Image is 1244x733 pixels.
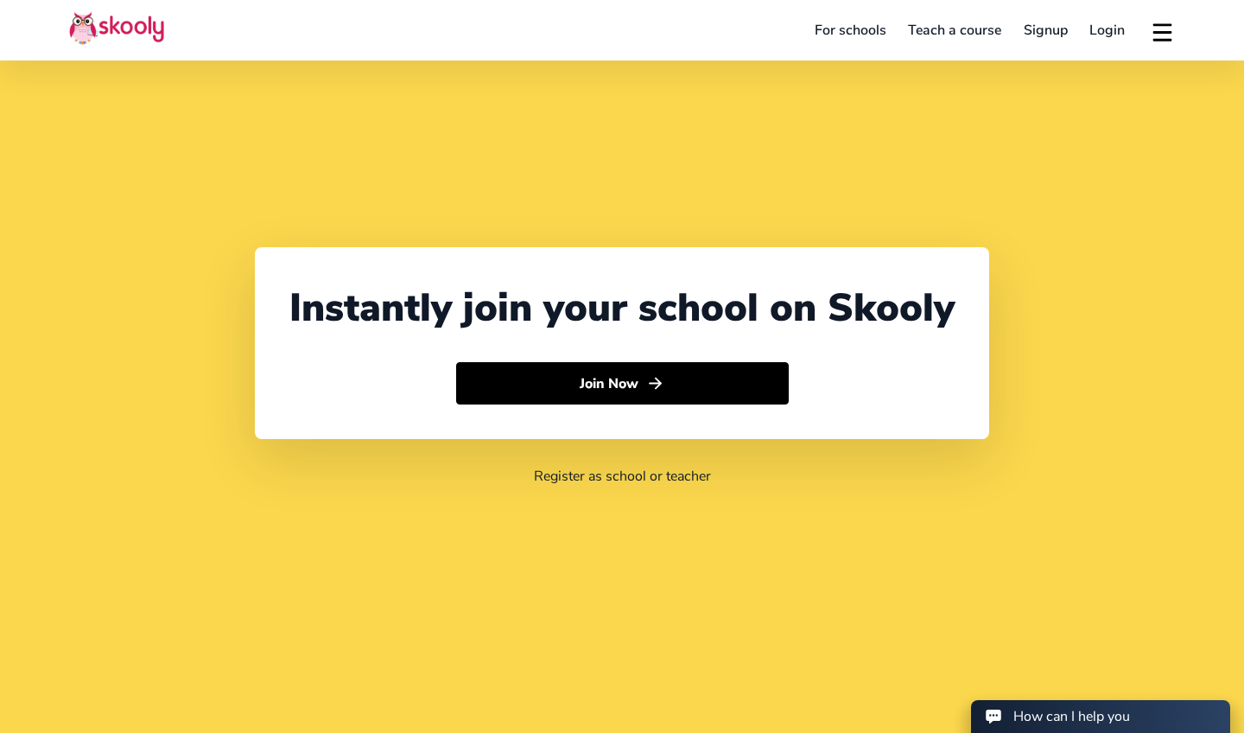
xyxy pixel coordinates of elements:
a: For schools [803,16,898,44]
ion-icon: arrow forward outline [646,374,664,392]
a: Signup [1012,16,1079,44]
a: Teach a course [897,16,1012,44]
a: Login [1079,16,1137,44]
button: Join Nowarrow forward outline [456,362,789,405]
a: Register as school or teacher [534,467,711,486]
div: Instantly join your school on Skooly [289,282,955,335]
img: Skooly [69,11,164,45]
button: menu outline [1150,16,1175,45]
